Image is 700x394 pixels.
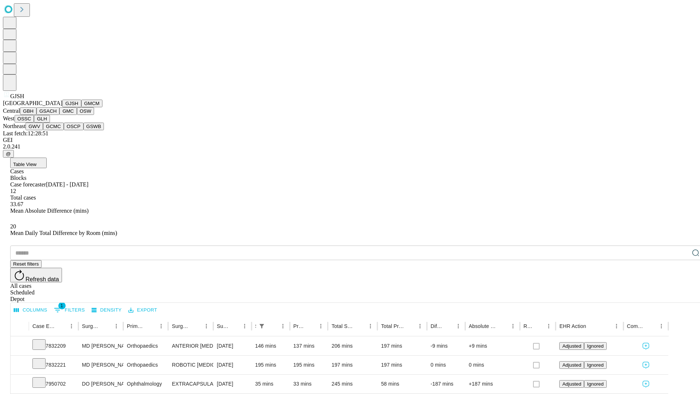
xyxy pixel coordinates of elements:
[32,323,55,329] div: Case Epic Id
[453,321,463,331] button: Menu
[405,321,415,331] button: Sort
[34,115,50,123] button: GLH
[656,321,666,331] button: Menu
[77,107,94,115] button: OSW
[559,361,584,369] button: Adjusted
[646,321,656,331] button: Sort
[331,323,354,329] div: Total Scheduled Duration
[365,321,376,331] button: Menu
[255,337,286,355] div: 146 mins
[90,305,124,316] button: Density
[381,375,423,393] div: 58 mins
[111,321,121,331] button: Menu
[255,356,286,374] div: 195 mins
[10,223,16,229] span: 20
[562,362,581,368] span: Adjusted
[217,323,229,329] div: Surgery Date
[20,107,36,115] button: GBH
[469,375,516,393] div: +187 mins
[544,321,554,331] button: Menu
[3,137,697,143] div: GEI
[268,321,278,331] button: Sort
[3,108,20,114] span: Central
[469,356,516,374] div: 0 mins
[257,321,267,331] button: Show filters
[469,337,516,355] div: +9 mins
[217,375,248,393] div: [DATE]
[10,93,24,99] span: GJSH
[381,323,404,329] div: Total Predicted Duration
[293,337,324,355] div: 137 mins
[26,123,43,130] button: GWV
[278,321,288,331] button: Menu
[533,321,544,331] button: Sort
[306,321,316,331] button: Sort
[217,356,248,374] div: [DATE]
[82,356,120,374] div: MD [PERSON_NAME] [PERSON_NAME]
[10,230,117,236] span: Mean Daily Total Difference by Room (mins)
[127,323,145,329] div: Primary Service
[172,337,209,355] div: ANTERIOR [MEDICAL_DATA] TOTAL HIP
[255,323,256,329] div: Scheduled In Room Duration
[6,151,11,157] span: @
[331,356,374,374] div: 197 mins
[32,337,75,355] div: 7832209
[331,375,374,393] div: 245 mins
[3,143,697,150] div: 2.0.241
[627,323,645,329] div: Comments
[443,321,453,331] button: Sort
[36,107,59,115] button: GSACH
[584,361,606,369] button: Ignored
[172,356,209,374] div: ROBOTIC [MEDICAL_DATA] KNEE TOTAL
[10,181,46,188] span: Case forecaster
[10,268,62,282] button: Refresh data
[10,158,47,168] button: Table View
[498,321,508,331] button: Sort
[32,356,75,374] div: 7832221
[584,342,606,350] button: Ignored
[146,321,156,331] button: Sort
[240,321,250,331] button: Menu
[431,375,462,393] div: -187 mins
[64,123,83,130] button: OSCP
[10,260,42,268] button: Reset filters
[101,321,111,331] button: Sort
[524,323,533,329] div: Resolved in EHR
[10,194,36,201] span: Total cases
[13,261,39,267] span: Reset filters
[127,337,164,355] div: Orthopaedics
[58,302,66,309] span: 1
[587,381,603,387] span: Ignored
[172,323,190,329] div: Surgery Name
[587,321,597,331] button: Sort
[12,305,49,316] button: Select columns
[15,115,34,123] button: OSSC
[3,100,62,106] span: [GEOGRAPHIC_DATA]
[559,342,584,350] button: Adjusted
[172,375,209,393] div: EXTRACAPSULAR CATARACT REMOVAL WITH [MEDICAL_DATA]
[611,321,622,331] button: Menu
[587,362,603,368] span: Ignored
[431,323,442,329] div: Difference
[59,107,77,115] button: GMC
[52,304,87,316] button: Show filters
[127,356,164,374] div: Orthopaedics
[82,375,120,393] div: DO [PERSON_NAME]
[508,321,518,331] button: Menu
[83,123,104,130] button: GSWB
[255,375,286,393] div: 35 mins
[81,100,102,107] button: GMCM
[355,321,365,331] button: Sort
[415,321,425,331] button: Menu
[381,337,423,355] div: 197 mins
[10,208,89,214] span: Mean Absolute Difference (mins)
[14,340,25,353] button: Expand
[293,375,324,393] div: 33 mins
[431,337,462,355] div: -9 mins
[331,337,374,355] div: 206 mins
[293,323,305,329] div: Predicted In Room Duration
[3,150,14,158] button: @
[562,381,581,387] span: Adjusted
[10,188,16,194] span: 12
[559,323,586,329] div: EHR Action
